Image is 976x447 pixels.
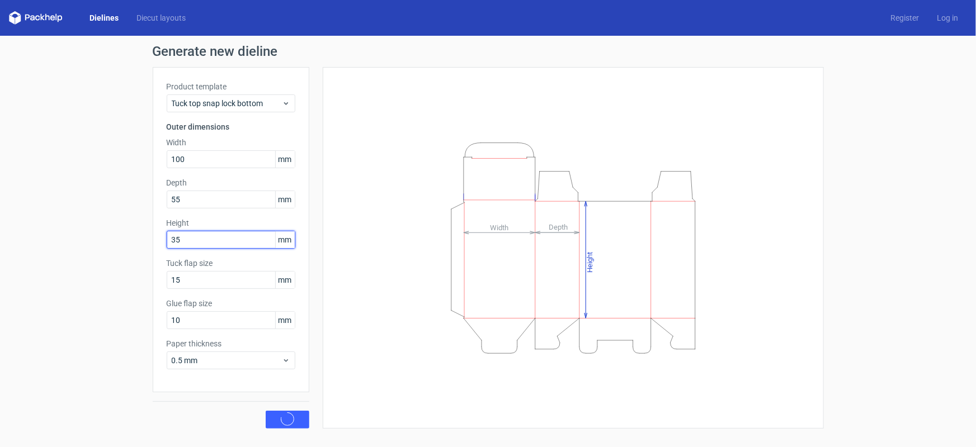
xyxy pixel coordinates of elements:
a: Log in [928,12,967,23]
label: Paper thickness [167,338,295,349]
a: Diecut layouts [128,12,195,23]
label: Glue flap size [167,298,295,309]
label: Tuck flap size [167,258,295,269]
span: mm [275,231,295,248]
label: Height [167,217,295,229]
tspan: Height [586,251,594,272]
h3: Outer dimensions [167,121,295,132]
label: Product template [167,81,295,92]
span: mm [275,191,295,208]
span: Tuck top snap lock bottom [172,98,282,109]
label: Width [167,137,295,148]
tspan: Depth [549,223,568,231]
label: Depth [167,177,295,188]
span: 0.5 mm [172,355,282,366]
span: mm [275,272,295,288]
h1: Generate new dieline [153,45,824,58]
a: Register [881,12,928,23]
span: mm [275,151,295,168]
a: Dielines [81,12,128,23]
span: mm [275,312,295,329]
tspan: Width [489,223,508,231]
